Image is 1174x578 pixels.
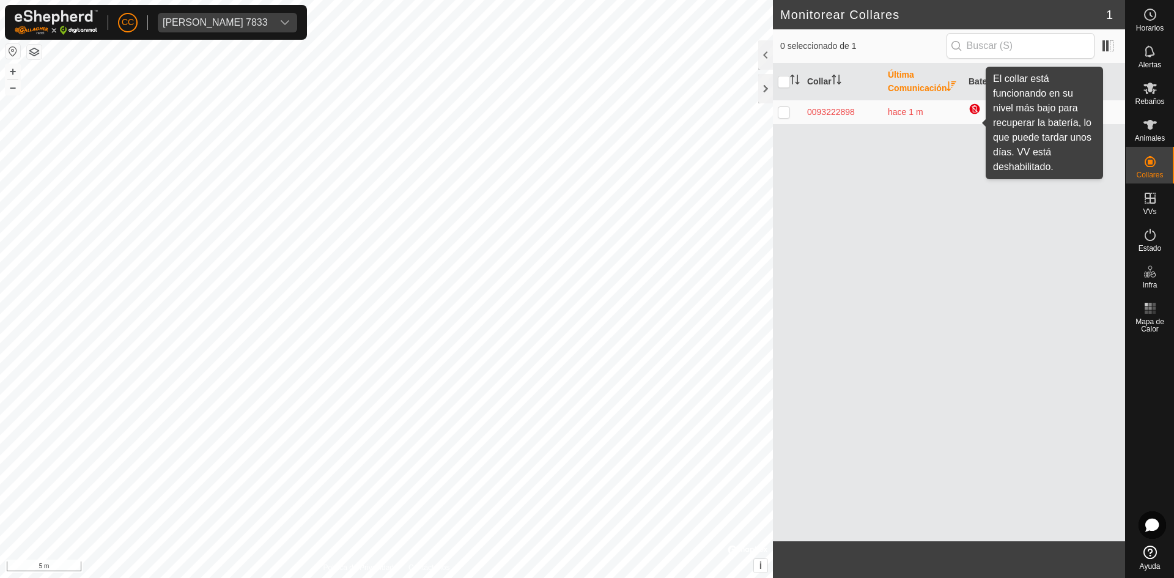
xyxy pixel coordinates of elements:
input: Buscar (S) [947,33,1095,59]
span: VVs [1143,208,1156,215]
div: 0093222898 [807,106,878,119]
p-sorticon: Activar para ordenar [947,83,956,93]
span: Infra [1142,281,1157,289]
a: Ayuda [1126,541,1174,575]
span: i [759,560,762,571]
span: Horarios [1136,24,1164,32]
span: Collares [1136,171,1163,179]
button: Restablecer Mapa [6,44,20,59]
a: Contáctenos [408,562,449,573]
button: i [754,559,767,572]
a: Política de Privacidad [323,562,394,573]
div: [PERSON_NAME] 7833 [163,18,268,28]
div: dropdown trigger [273,13,297,32]
span: Estado [1139,245,1161,252]
span: Mapa de Calor [1129,318,1171,333]
th: Alertas [1044,64,1125,100]
th: Collar [802,64,883,100]
button: – [6,80,20,95]
span: Alertas [1139,61,1161,69]
span: CC [122,16,134,29]
span: Ayuda [1140,563,1161,570]
span: 22 jul 2025, 21:15 [888,107,923,117]
p-sorticon: Activar para ordenar [790,76,800,86]
th: Última Comunicación [883,64,964,100]
button: + [6,64,20,79]
p-sorticon: Activar para ordenar [832,76,841,86]
span: Animales [1135,135,1165,142]
th: Batería [964,64,1044,100]
p-sorticon: Activar para ordenar [1078,76,1088,86]
span: 0 seleccionado de 1 [780,40,947,53]
span: ROSALIA FERNANDEZ CARRO 7833 [158,13,273,32]
span: Rebaños [1135,98,1164,105]
span: 1 [1106,6,1113,24]
img: Logo Gallagher [15,10,98,35]
h2: Monitorear Collares [780,7,1106,22]
td: - [1044,100,1125,124]
p-sorticon: Activar para ordenar [1014,76,1024,86]
button: Capas del Mapa [27,45,42,59]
